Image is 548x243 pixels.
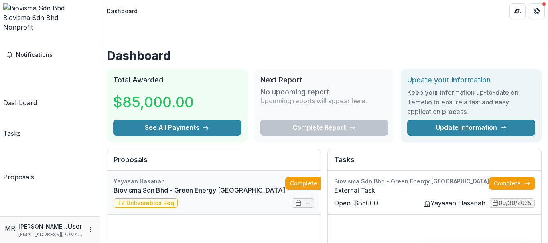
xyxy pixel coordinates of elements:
[407,88,535,116] h3: Keep your information up-to-date on Temelio to ensure a fast and easy application process.
[407,120,535,136] a: Update Information
[3,98,37,108] div: Dashboard
[113,76,241,84] h2: Total Awarded
[509,3,526,19] button: Partners
[114,155,314,171] h2: Proposals
[260,96,367,106] p: Upcoming reports will appear here.
[3,48,97,61] button: Notifications
[3,64,37,108] a: Dashboard
[407,76,535,84] h2: Update your information
[3,13,97,22] div: Biovisma Sdn Bhd
[260,76,388,84] h2: Next Report
[113,120,241,136] button: See All Payments
[107,48,542,63] h1: Dashboard
[3,3,97,13] img: Biovisma Sdn Bhd
[104,5,141,17] nav: breadcrumb
[3,111,21,138] a: Tasks
[3,185,38,229] a: Documents
[18,231,82,238] p: [EMAIL_ADDRESS][DOMAIN_NAME]
[334,155,535,171] h2: Tasks
[16,52,93,58] span: Notifications
[529,3,545,19] button: Get Help
[3,129,21,138] div: Tasks
[334,185,489,195] a: External Task
[113,91,194,113] h3: $85,000.00
[107,7,138,15] div: Dashboard
[114,185,285,195] a: Biovisma Sdn Bhd - Green Energy [GEOGRAPHIC_DATA]
[18,222,67,231] p: [PERSON_NAME] BIN ABD [PERSON_NAME]
[3,172,34,182] div: Proposals
[285,177,331,190] a: Complete
[5,223,15,233] div: MUHAMMAD ASWAD BIN ABD RASHID
[3,141,34,182] a: Proposals
[260,88,329,96] h3: No upcoming report
[85,225,95,235] button: More
[3,23,33,31] span: Nonprofit
[489,177,535,190] a: Complete
[67,221,82,231] p: User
